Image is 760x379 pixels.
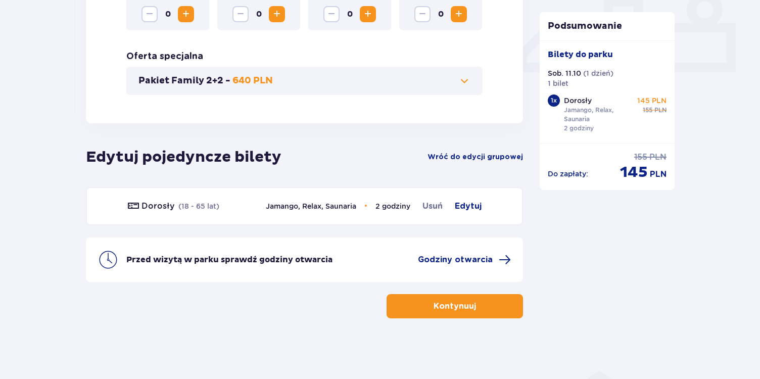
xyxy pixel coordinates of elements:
[364,201,367,211] span: •
[548,49,613,60] p: Bilety do parku
[634,152,647,163] span: 155
[418,254,493,265] span: Godziny otwarcia
[540,20,675,32] p: Podsumowanie
[564,106,634,124] p: Jamango, Relax, Saunaria
[583,68,613,78] p: ( 1 dzień )
[86,148,281,167] h2: Edytuj pojedyncze bilety
[654,106,667,115] span: PLN
[548,94,560,107] div: 1 x
[422,200,443,212] a: Usuń
[434,301,476,312] p: Kontynuuj
[620,163,648,182] span: 145
[548,78,568,88] p: 1 bilet
[269,6,285,22] button: Zwiększ
[387,294,523,318] button: Kontynuuj
[141,6,158,22] button: Zmniejsz
[650,169,667,180] span: PLN
[323,6,340,22] button: Zmniejsz
[138,75,230,87] p: Pakiet Family 2+2 -
[232,6,249,22] button: Zmniejsz
[637,96,667,106] p: 145 PLN
[160,6,176,22] span: 0
[178,201,219,211] p: ( 18 - 65 lat )
[138,75,470,87] button: Pakiet Family 2+2 -640 PLN
[414,6,431,22] button: Zmniejsz
[433,6,449,22] span: 0
[451,6,467,22] button: Zwiększ
[141,201,174,212] p: Dorosły
[126,51,203,63] h3: Oferta specjalna
[548,169,588,179] p: Do zapłaty :
[455,200,482,212] a: Edytuj
[178,6,194,22] button: Zwiększ
[548,68,581,78] p: Sob. 11.10
[342,6,358,22] span: 0
[649,152,667,163] span: PLN
[360,6,376,22] button: Zwiększ
[428,152,523,162] a: Wróć do edycji grupowej
[418,254,511,266] a: Godziny otwarcia
[564,124,594,133] p: 2 godziny
[266,202,356,210] span: Jamango, Relax, Saunaria
[251,6,267,22] span: 0
[564,96,592,106] p: Dorosły
[126,254,332,265] p: Przed wizytą w parku sprawdź godziny otwarcia
[643,106,652,115] span: 155
[232,75,273,87] p: 640 PLN
[375,202,410,210] span: 2 godziny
